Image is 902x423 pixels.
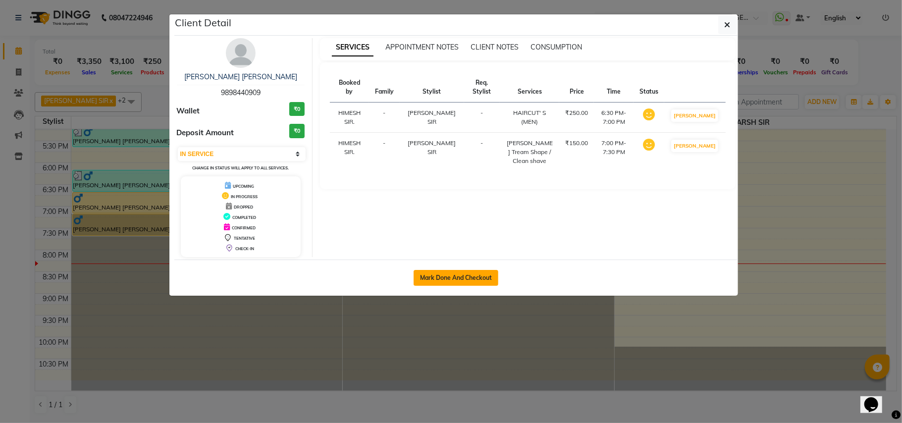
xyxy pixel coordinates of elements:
span: 9898440909 [221,88,261,97]
span: CHECK-IN [235,246,254,251]
span: APPOINTMENT NOTES [385,43,459,52]
div: ₹150.00 [565,139,588,148]
button: [PERSON_NAME] [671,109,718,122]
span: CONFIRMED [232,225,256,230]
th: Services [500,72,559,103]
span: COMPLETED [232,215,256,220]
div: ₹250.00 [565,108,588,117]
td: - [464,133,500,172]
span: [PERSON_NAME] SIR [408,139,456,156]
span: IN PROGRESS [231,194,258,199]
td: 7:00 PM-7:30 PM [594,133,634,172]
h3: ₹0 [289,102,305,116]
div: [PERSON_NAME] Tream Shape / Clean shave [506,139,553,165]
td: HIMESH SIR. [330,133,369,172]
td: HIMESH SIR. [330,103,369,133]
td: - [464,103,500,133]
th: Price [559,72,594,103]
th: Booked by [330,72,369,103]
span: UPCOMING [233,184,254,189]
h5: Client Detail [175,15,232,30]
th: Family [369,72,400,103]
th: Status [634,72,664,103]
td: - [369,133,400,172]
span: CLIENT NOTES [471,43,519,52]
span: DROPPED [234,205,253,210]
th: Req. Stylist [464,72,500,103]
td: 6:30 PM-7:00 PM [594,103,634,133]
td: - [369,103,400,133]
img: avatar [226,38,256,68]
th: Time [594,72,634,103]
span: TENTATIVE [234,236,255,241]
span: SERVICES [332,39,373,56]
span: Deposit Amount [177,127,234,139]
span: Wallet [177,106,200,117]
iframe: chat widget [860,383,892,413]
h3: ₹0 [289,124,305,138]
button: [PERSON_NAME] [671,140,718,152]
span: CONSUMPTION [531,43,582,52]
button: Mark Done And Checkout [414,270,498,286]
div: HAIRCUT' S (MEN) [506,108,553,126]
a: [PERSON_NAME] [PERSON_NAME] [184,72,297,81]
span: [PERSON_NAME] SIR [408,109,456,125]
th: Stylist [400,72,464,103]
small: Change in status will apply to all services. [192,165,289,170]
